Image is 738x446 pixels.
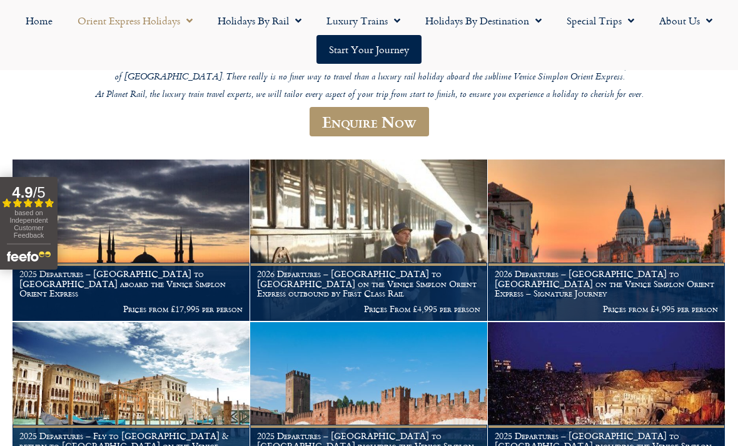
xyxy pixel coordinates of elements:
[413,6,554,35] a: Holidays by Destination
[314,6,413,35] a: Luxury Trains
[69,48,669,83] p: As day breaks you awake to ever-changing views as you travel through [GEOGRAPHIC_DATA] towards [G...
[19,304,243,314] p: Prices from £17,995 per person
[257,269,480,298] h1: 2026 Departures – [GEOGRAPHIC_DATA] to [GEOGRAPHIC_DATA] on the Venice Simplon Orient Express out...
[554,6,647,35] a: Special Trips
[65,6,205,35] a: Orient Express Holidays
[310,107,429,136] a: Enquire Now
[316,35,422,64] a: Start your Journey
[13,6,65,35] a: Home
[13,160,250,322] a: 2025 Departures – [GEOGRAPHIC_DATA] to [GEOGRAPHIC_DATA] aboard the Venice Simplon Orient Express...
[647,6,725,35] a: About Us
[257,304,480,314] p: Prices From £4,995 per person
[495,304,718,314] p: Prices from £4,995 per person
[6,6,732,64] nav: Menu
[250,160,488,322] a: 2026 Departures – [GEOGRAPHIC_DATA] to [GEOGRAPHIC_DATA] on the Venice Simplon Orient Express out...
[495,269,718,298] h1: 2026 Departures – [GEOGRAPHIC_DATA] to [GEOGRAPHIC_DATA] on the Venice Simplon Orient Express – S...
[488,160,725,322] a: 2026 Departures – [GEOGRAPHIC_DATA] to [GEOGRAPHIC_DATA] on the Venice Simplon Orient Express – S...
[69,89,669,101] p: At Planet Rail, the luxury train travel experts, we will tailor every aspect of your trip from st...
[488,160,725,321] img: Orient Express Special Venice compressed
[19,269,243,298] h1: 2025 Departures – [GEOGRAPHIC_DATA] to [GEOGRAPHIC_DATA] aboard the Venice Simplon Orient Express
[205,6,314,35] a: Holidays by Rail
